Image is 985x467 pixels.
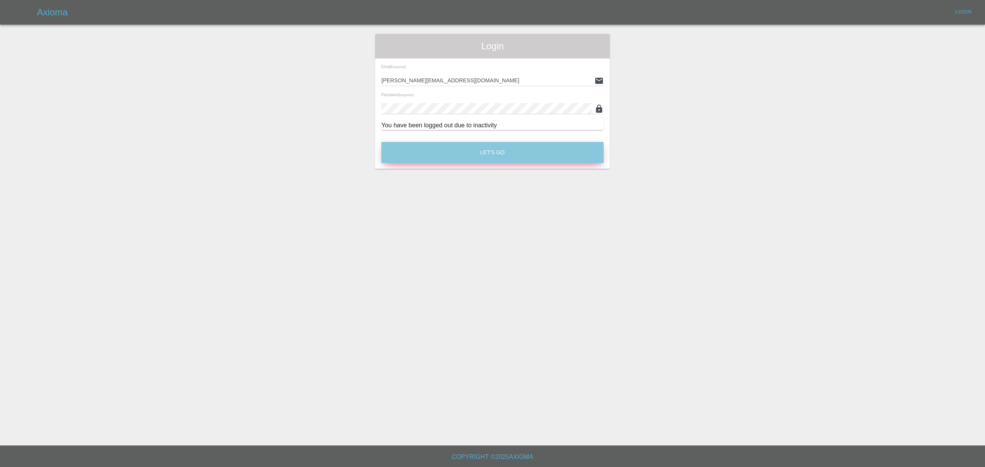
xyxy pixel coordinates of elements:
span: Login [381,40,604,52]
span: Password [381,92,414,97]
h6: Copyright © 2025 Axioma [6,452,979,462]
div: You have been logged out due to inactivity [381,121,604,130]
button: Let's Go [381,142,604,163]
a: Login [951,6,976,18]
h5: Axioma [37,6,68,18]
span: Email [381,64,406,69]
small: (required) [392,65,406,69]
small: (required) [399,93,414,97]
